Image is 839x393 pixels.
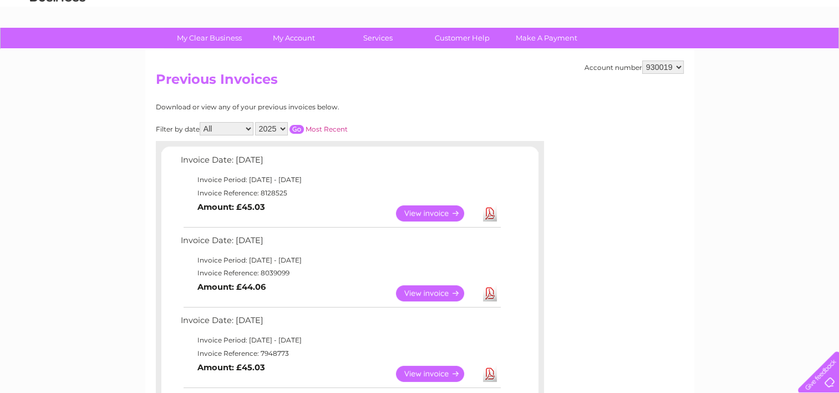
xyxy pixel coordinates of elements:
div: Clear Business is a trading name of Verastar Limited (registered in [GEOGRAPHIC_DATA] No. 3667643... [158,6,682,54]
td: Invoice Date: [DATE] [178,313,502,334]
td: Invoice Period: [DATE] - [DATE] [178,254,502,267]
a: Download [483,285,497,301]
a: Log out [802,47,828,56]
a: Download [483,366,497,382]
a: My Account [248,28,339,48]
a: Services [332,28,424,48]
a: 0333 014 3131 [630,6,706,19]
a: View [396,205,477,221]
td: Invoice Reference: 7948773 [178,347,502,360]
td: Invoice Period: [DATE] - [DATE] [178,334,502,347]
a: Make A Payment [501,28,592,48]
td: Invoice Reference: 8039099 [178,266,502,280]
a: Water [644,47,665,56]
a: Contact [765,47,792,56]
td: Invoice Date: [DATE] [178,233,502,254]
a: Most Recent [306,125,348,133]
img: logo.png [29,29,86,63]
a: Customer Help [416,28,508,48]
b: Amount: £45.03 [197,202,265,212]
h2: Previous Invoices [156,72,684,93]
a: Telecoms [703,47,736,56]
b: Amount: £45.03 [197,362,265,372]
div: Account number [584,61,684,74]
a: Blog [743,47,759,56]
td: Invoice Date: [DATE] [178,153,502,173]
td: Invoice Reference: 8128525 [178,187,502,200]
a: View [396,366,477,382]
div: Filter by date [156,122,447,135]
a: Download [483,205,497,221]
div: Download or view any of your previous invoices below. [156,103,447,111]
a: Energy [672,47,696,56]
a: My Clear Business [164,28,255,48]
b: Amount: £44.06 [197,282,266,292]
a: View [396,285,477,301]
td: Invoice Period: [DATE] - [DATE] [178,173,502,187]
